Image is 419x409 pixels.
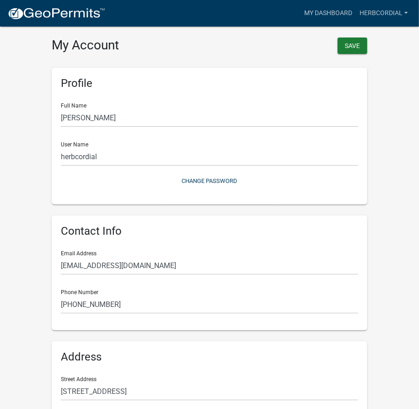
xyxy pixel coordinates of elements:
h6: Profile [61,77,358,90]
button: Change Password [61,173,358,188]
h6: Address [61,350,358,364]
a: My Dashboard [301,5,356,22]
h3: My Account [52,38,203,53]
a: herbcordial [356,5,412,22]
h6: Contact Info [61,225,358,238]
button: Save [338,38,367,54]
